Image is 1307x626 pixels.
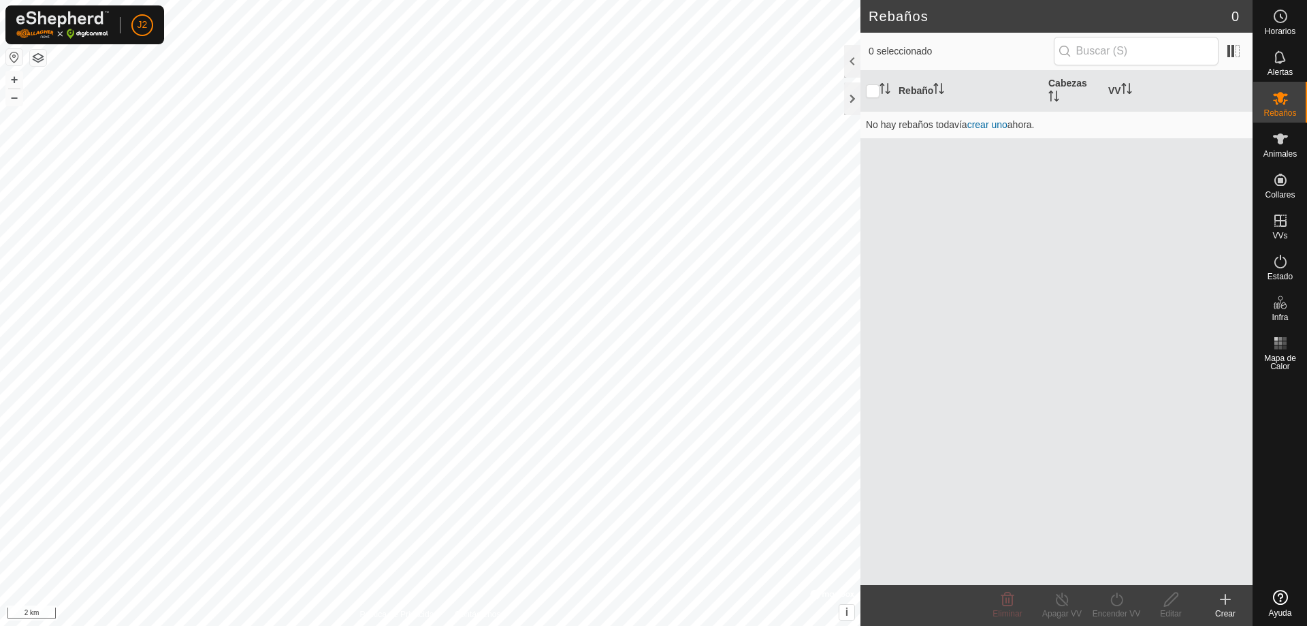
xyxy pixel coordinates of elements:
[6,49,22,65] button: Restablecer Mapa
[1263,109,1296,117] span: Rebaños
[839,605,854,620] button: i
[1257,354,1304,371] span: Mapa de Calor
[1043,71,1103,112] th: Cabezas
[1265,27,1295,35] span: Horarios
[1121,85,1132,96] p-sorticon: Activar para ordenar
[933,85,944,96] p-sorticon: Activar para ordenar
[1272,313,1288,322] span: Infra
[1198,608,1253,620] div: Crear
[1089,608,1144,620] div: Encender VV
[1048,93,1059,104] p-sorticon: Activar para ordenar
[880,85,890,96] p-sorticon: Activar para ordenar
[893,71,1043,112] th: Rebaño
[860,111,1253,138] td: No hay rebaños todavía ahora.
[845,606,848,618] span: i
[1035,608,1089,620] div: Apagar VV
[1265,191,1295,199] span: Collares
[993,609,1022,619] span: Eliminar
[869,8,1231,25] h2: Rebaños
[1268,272,1293,281] span: Estado
[360,608,438,621] a: Política de Privacidad
[6,89,22,106] button: –
[967,119,1007,130] a: crear uno
[1231,6,1239,27] span: 0
[30,50,46,66] button: Capas del Mapa
[1253,584,1307,623] a: Ayuda
[869,44,1054,59] span: 0 seleccionado
[138,18,148,32] span: J2
[6,72,22,88] button: +
[1269,609,1292,617] span: Ayuda
[1144,608,1198,620] div: Editar
[1263,150,1297,158] span: Animales
[455,608,500,621] a: Contáctenos
[16,11,109,39] img: Logo Gallagher
[1268,68,1293,76] span: Alertas
[1272,232,1287,240] span: VVs
[1054,37,1219,65] input: Buscar (S)
[1103,71,1253,112] th: VV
